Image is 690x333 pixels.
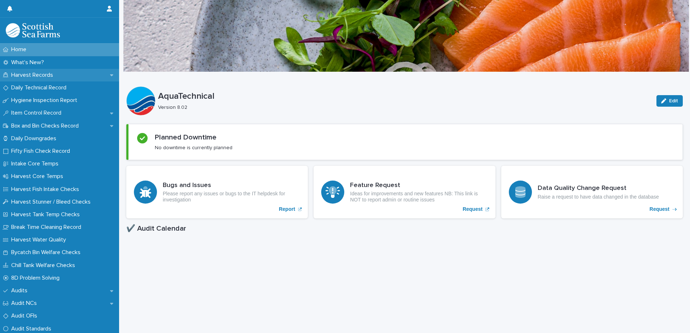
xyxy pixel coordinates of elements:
[163,191,300,203] p: Please report any issues or bugs to the IT helpdesk for investigation
[538,185,659,192] h3: Data Quality Change Request
[314,166,495,218] a: Request
[350,182,488,190] h3: Feature Request
[650,206,669,212] p: Request
[8,199,96,205] p: Harvest Stunner / Bleed Checks
[158,105,648,111] p: Version 8.02
[8,312,43,319] p: Audit OFIs
[8,211,86,218] p: Harvest Tank Temp Checks
[279,206,295,212] p: Report
[8,300,43,307] p: Audit NCs
[8,148,76,155] p: Fifty Fish Check Record
[350,191,488,203] p: Ideas for improvements and new features NB: This link is NOT to report admin or routine issues
[8,135,62,142] p: Daily Downgrades
[501,166,683,218] a: Request
[538,194,659,200] p: Raise a request to have data changed in the database
[155,133,217,142] h2: Planned Downtime
[8,123,84,129] p: Box and Bin Checks Record
[8,160,64,167] p: Intake Core Temps
[126,166,308,218] a: Report
[8,59,50,66] p: What's New?
[669,98,678,103] span: Edit
[8,325,57,332] p: Audit Standards
[8,275,65,281] p: 8D Problem Solving
[126,224,683,233] h1: ✔️ Audit Calendar
[8,72,59,79] p: Harvest Records
[8,97,83,104] p: Hygiene Inspection Report
[155,145,232,151] p: No downtime is currently planned
[463,206,482,212] p: Request
[8,262,81,269] p: Chill Tank Welfare Checks
[8,186,85,193] p: Harvest Fish Intake Checks
[6,23,60,37] img: mMrefqRFQpe26GRNOUkG
[656,95,683,107] button: Edit
[158,91,651,102] p: AquaTechnical
[8,249,86,256] p: Bycatch Bin Welfare Checks
[163,182,300,190] h3: Bugs and Issues
[8,46,32,53] p: Home
[8,287,33,294] p: Audits
[8,84,72,91] p: Daily Technical Record
[8,236,72,243] p: Harvest Water Quality
[8,110,67,116] p: Item Control Record
[8,224,87,231] p: Break Time Cleaning Record
[8,173,69,180] p: Harvest Core Temps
